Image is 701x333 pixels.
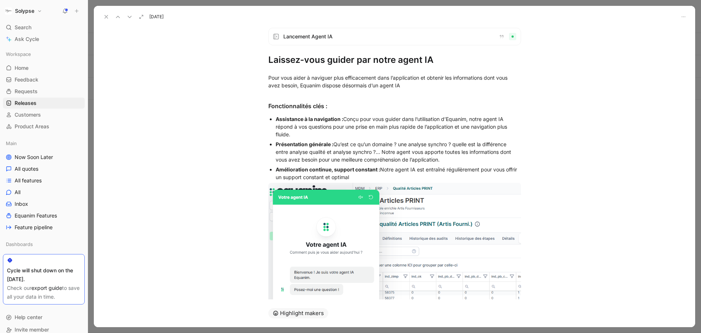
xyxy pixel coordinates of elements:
strong: Assistance à la navigation : [276,116,343,122]
span: Customers [15,111,41,118]
span: Now Soon Later [15,154,53,161]
strong: Amélioration continue, support constant : [276,166,380,173]
a: All [3,187,85,198]
span: Requests [15,88,38,95]
div: Search [3,22,85,33]
div: Cycle will shut down on the [DATE]. [7,266,81,284]
span: Ask Cycle [15,35,39,43]
a: Customers [3,109,85,120]
span: Help center [15,314,42,320]
span: [DATE] [149,14,164,20]
div: Help center [3,312,85,323]
div: Conçu pour vous guider dans l’utilisation d’Equanim, notre agent IA répond à vos questions pour u... [276,115,521,138]
span: Lancement Agent IA [283,32,493,41]
div: Main [3,138,85,149]
img: Solypse [5,7,12,15]
a: Equanim Features [3,210,85,221]
div: Dashboards [3,239,85,250]
span: All features [15,177,42,184]
span: Workspace [6,50,31,58]
a: Home [3,63,85,73]
strong: Présentation générale : [276,141,333,147]
div: Notre agent IA est entraîné régulièrement pour vous offrir un support constant et optimal [276,166,521,181]
span: Main [6,140,17,147]
span: Equanim Features [15,212,57,219]
a: All features [3,175,85,186]
div: Check our to save all your data in time. [7,284,81,301]
span: Invite member [15,326,49,333]
span: Dashboards [6,241,33,248]
h1: Solypse [15,8,34,14]
span: Feedback [15,76,38,83]
div: Pour vous aider à naviguer plus efficacement dans l’application et obtenir les informations dont ... [268,74,521,89]
div: Dashboards [3,239,85,252]
button: Highlight makers [268,308,328,318]
button: SolypseSolypse [3,6,44,16]
div: Workspace [3,49,85,60]
span: Releases [15,99,37,107]
h1: Laissez-vous guider par notre agent IA [268,54,521,66]
span: Search [15,23,31,32]
a: Inbox [3,198,85,209]
div: Qu’est ce qu’un domaine ? une analyse synchro ? quelle est la différence entre analyse qualité et... [276,140,521,163]
span: Feature pipeline [15,224,53,231]
span: All [15,189,20,196]
div: MainNow Soon LaterAll quotesAll featuresAllInboxEquanim FeaturesFeature pipeline [3,138,85,233]
span: Home [15,64,28,72]
a: Releases [3,98,85,109]
span: Product Areas [15,123,49,130]
a: export guide [31,285,62,291]
a: Ask Cycle [3,34,85,45]
a: Requests [3,86,85,97]
a: Feedback [3,74,85,85]
span: All quotes [15,165,38,173]
div: Fonctionnalités clés : [268,102,521,110]
a: Now Soon Later [3,152,85,163]
span: Inbox [15,200,28,208]
a: Product Areas [3,121,85,132]
a: All quotes [3,163,85,174]
a: Feature pipeline [3,222,85,233]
